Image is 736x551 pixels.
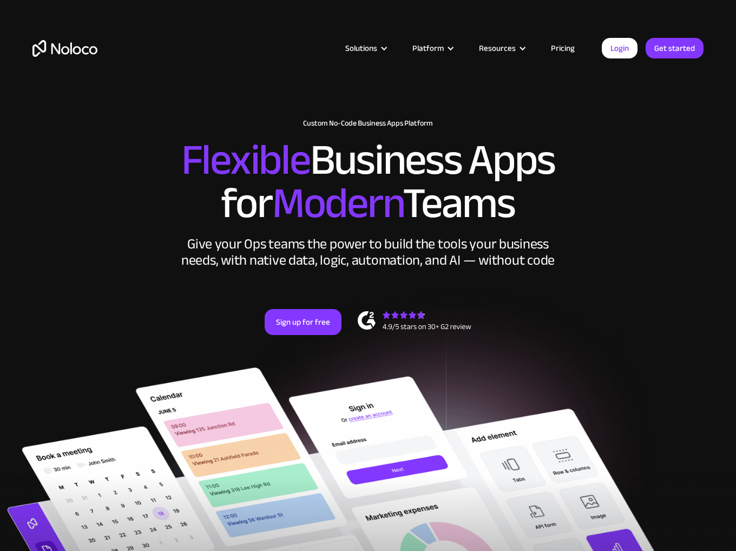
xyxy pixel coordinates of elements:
[272,163,403,244] span: Modern
[537,41,588,55] a: Pricing
[465,41,537,55] div: Resources
[181,120,310,200] span: Flexible
[345,41,377,55] div: Solutions
[332,41,399,55] div: Solutions
[32,139,704,225] h2: Business Apps for Teams
[32,119,704,128] h1: Custom No-Code Business Apps Platform
[646,38,704,58] a: Get started
[265,309,341,335] a: Sign up for free
[479,41,516,55] div: Resources
[602,38,638,58] a: Login
[179,236,557,268] div: Give your Ops teams the power to build the tools your business needs, with native data, logic, au...
[399,41,465,55] div: Platform
[412,41,444,55] div: Platform
[32,40,97,57] a: home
